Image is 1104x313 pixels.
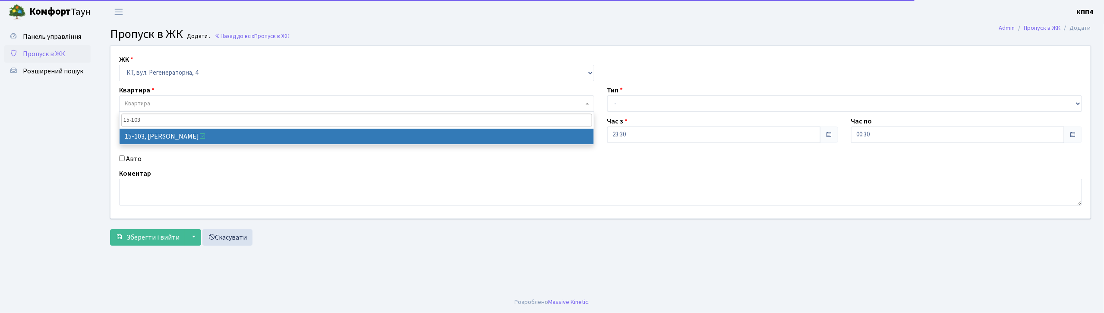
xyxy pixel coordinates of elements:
a: Пропуск в ЖК [1024,23,1061,32]
a: Пропуск в ЖК [4,45,91,63]
a: Скасувати [202,229,252,246]
span: Пропуск в ЖК [23,49,65,59]
label: Квартира [119,85,155,95]
button: Зберегти і вийти [110,229,185,246]
span: Зберегти і вийти [126,233,180,242]
label: Час по [851,116,872,126]
a: Панель управління [4,28,91,45]
img: logo.png [9,3,26,21]
div: Розроблено . [514,297,590,307]
span: Таун [29,5,91,19]
span: Квартира [125,99,150,108]
label: ЖК [119,54,133,65]
li: Додати [1061,23,1091,33]
button: Переключити навігацію [108,5,129,19]
label: Час з [607,116,628,126]
a: Назад до всіхПропуск в ЖК [214,32,290,40]
span: Пропуск в ЖК [254,32,290,40]
small: Додати . [186,33,211,40]
label: Авто [126,154,142,164]
label: Тип [607,85,623,95]
span: Панель управління [23,32,81,41]
label: Коментар [119,168,151,179]
a: Admin [999,23,1015,32]
b: Комфорт [29,5,71,19]
nav: breadcrumb [986,19,1104,37]
li: 15-103, [PERSON_NAME] [120,129,594,144]
a: Massive Kinetic [548,297,588,307]
a: Розширений пошук [4,63,91,80]
a: КПП4 [1077,7,1094,17]
span: Пропуск в ЖК [110,25,183,43]
span: Розширений пошук [23,66,83,76]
